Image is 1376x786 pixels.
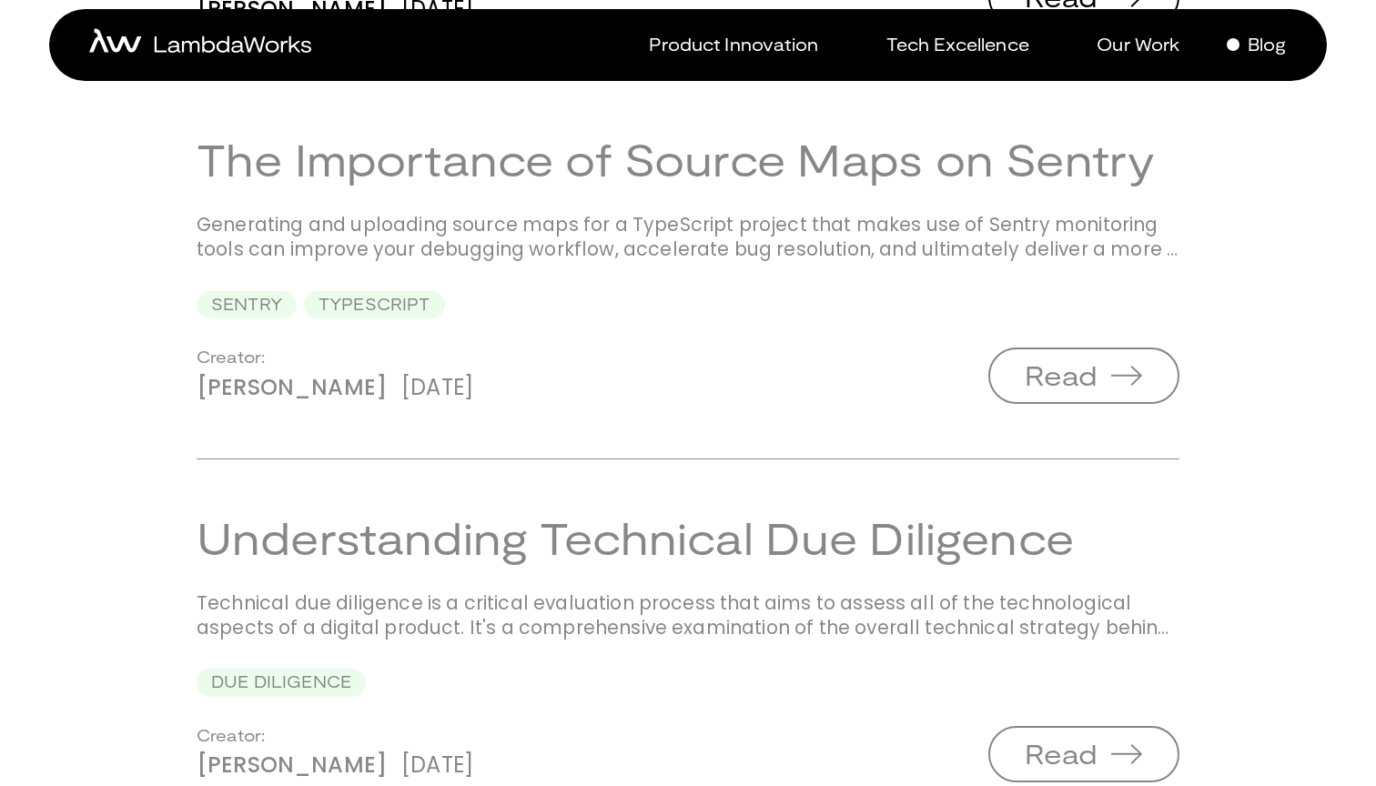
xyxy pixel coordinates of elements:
[1097,31,1179,57] p: Our Work
[197,511,1074,564] a: Understanding Technical Due Diligence
[988,348,1179,404] button: Read
[649,31,818,57] p: Product Innovation
[197,348,473,368] div: Creator:
[304,291,445,319] div: TypeScript
[197,213,1179,261] p: Generating and uploading source maps for a TypeScript project that makes use of Sentry monitoring...
[89,28,311,60] a: home-icon
[401,752,473,777] div: [DATE]
[197,752,387,777] div: [PERSON_NAME]
[401,375,473,399] div: [DATE]
[886,31,1029,57] p: Tech Excellence
[197,591,1179,640] p: Technical due diligence is a critical evaluation process that aims to assess all of the technolog...
[1226,31,1287,57] a: Blog
[197,133,1155,186] a: The Importance of Source Maps on Sentry
[197,726,473,746] div: Creator:
[1025,740,1098,767] span: Read
[865,31,1029,57] a: Tech Excellence
[1075,31,1179,57] a: Our Work
[1025,361,1098,388] span: Read
[988,726,1179,782] button: Read
[197,375,387,399] div: [PERSON_NAME]
[197,669,366,697] div: Due Diligence
[627,31,818,57] a: Product Innovation
[197,291,297,319] div: Sentry
[1248,31,1287,57] p: Blog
